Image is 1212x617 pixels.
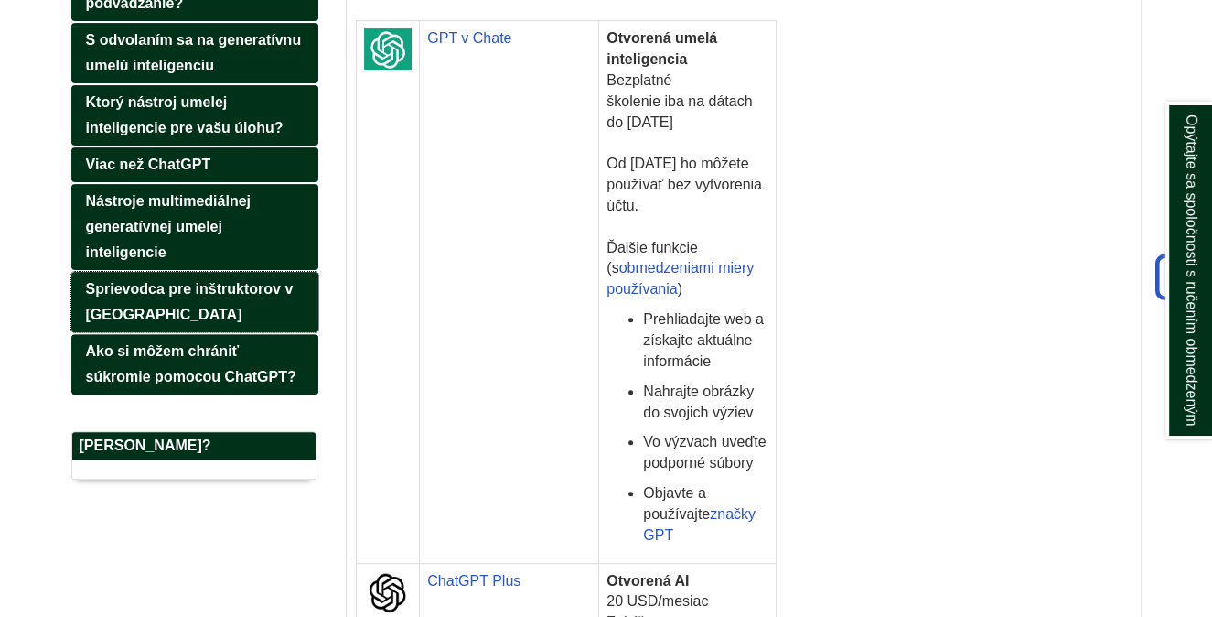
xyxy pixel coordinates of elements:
a: Ktorý nástroj umelej inteligencie pre vašu úlohu? [71,85,318,146]
font: Ďalšie funkcie (s [606,240,698,276]
a: značky GPT [643,506,756,543]
font: školenie iba na dátach do [DATE] [606,93,752,130]
a: obmedzeniami miery používania [606,260,754,297]
font: [PERSON_NAME]? [80,438,211,453]
font: Od [DATE] ho môžete používať bez vytvorenia účtu. [606,156,762,213]
font: Otvorená umelá inteligencia [606,30,717,67]
a: Sprievodca pre inštruktorov v [GEOGRAPHIC_DATA] [71,272,318,332]
font: Vo výzvach uveďte podporné súbory [643,434,766,471]
font: 20 USD/mesiac [606,593,708,609]
a: Ako si môžem chrániť súkromie pomocou ChatGPT? [71,334,318,395]
a: S odvolaním sa na generatívnu umelú inteligenciu [71,23,318,83]
font: Viac než ChatGPT [86,157,211,172]
a: Viac než ChatGPT [71,147,318,182]
font: Sprievodca pre inštruktorov v [GEOGRAPHIC_DATA] [86,281,294,322]
font: Ktorý nástroj umelej inteligencie pre vašu úlohu? [86,94,284,135]
font: S odvolaním sa na generatívnu umelú inteligenciu [86,32,302,73]
a: GPT v Chate [427,30,511,46]
font: Objavte a používajte [643,485,710,522]
font: Ako si môžem chrániť súkromie pomocou ChatGPT? [86,343,296,384]
font: Nástroje multimediálnej generatívnej umelej inteligencie [86,193,252,260]
font: Prehliadajte web a získajte aktuálne informácie [643,311,764,369]
font: Bezplatné [606,72,671,88]
a: Späť na začiatok [1149,265,1207,289]
a: ChatGPT Plus [427,573,520,589]
a: Nástroje multimediálnej generatívnej umelej inteligencie [71,184,318,270]
font: Otvorená AI [606,573,689,589]
font: ) [678,281,682,297]
font: Opýtajte sa spoločnosti s ručením obmedzeným [1184,114,1199,427]
font: Nahrajte obrázky do svojich výziev [643,384,754,420]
